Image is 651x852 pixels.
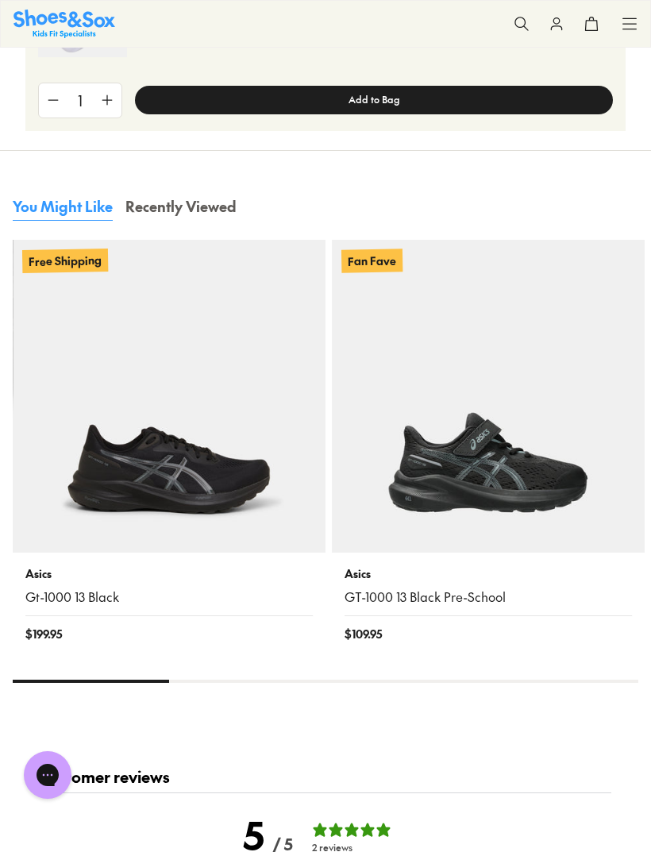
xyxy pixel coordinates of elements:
h2: Customer reviews [40,767,611,793]
button: You Might Like [13,195,113,221]
div: 1 [67,83,93,118]
a: GT-1000 13 Black Pre-School [345,588,632,606]
p: Asics [25,565,313,582]
a: Shoes & Sox [13,10,115,37]
span: $ 109.95 [345,626,382,642]
p: Free Shipping [22,249,108,273]
button: Recently Viewed [125,195,237,221]
iframe: Gorgias live chat messenger [16,746,79,804]
a: Gt-1000 13 Black [25,588,313,606]
a: Free Shipping [13,240,325,553]
button: Add to Bag [135,86,613,114]
p: Fan Fave [341,249,403,272]
img: SNS_Logo_Responsive.svg [13,10,115,37]
span: $ 199.95 [25,626,62,642]
p: Asics [345,565,632,582]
